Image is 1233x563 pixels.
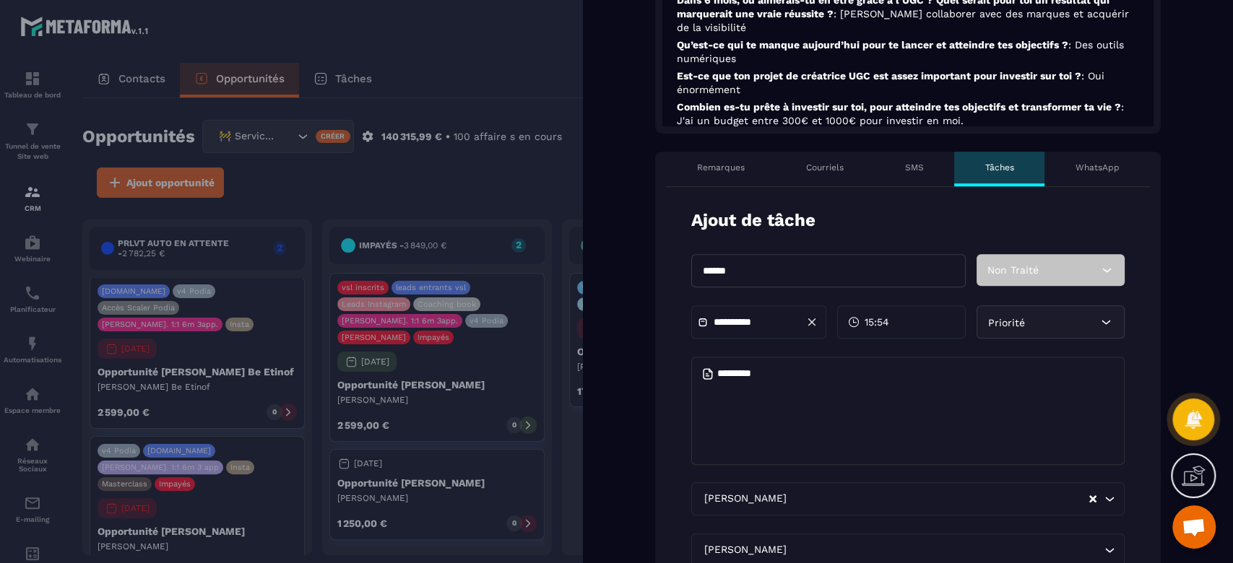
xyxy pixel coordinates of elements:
[677,100,1139,128] p: Combien es-tu prête à investir sur toi, pour atteindre tes objectifs et transformer ta vie ?
[987,264,1039,276] span: Non Traité
[1172,505,1216,549] div: Ouvrir le chat
[691,209,815,232] p: Ajout de tâche
[806,162,844,173] p: Courriels
[701,491,789,507] span: [PERSON_NAME]
[905,162,924,173] p: SMS
[988,317,1025,328] span: Priorité
[1089,494,1096,505] button: Clear Selected
[701,542,789,558] span: [PERSON_NAME]
[691,482,1125,515] div: Search for option
[1076,162,1120,173] p: WhatsApp
[985,162,1014,173] p: Tâches
[865,315,889,329] span: 15:54
[697,162,745,173] p: Remarques
[789,542,1101,558] input: Search for option
[789,491,1088,507] input: Search for option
